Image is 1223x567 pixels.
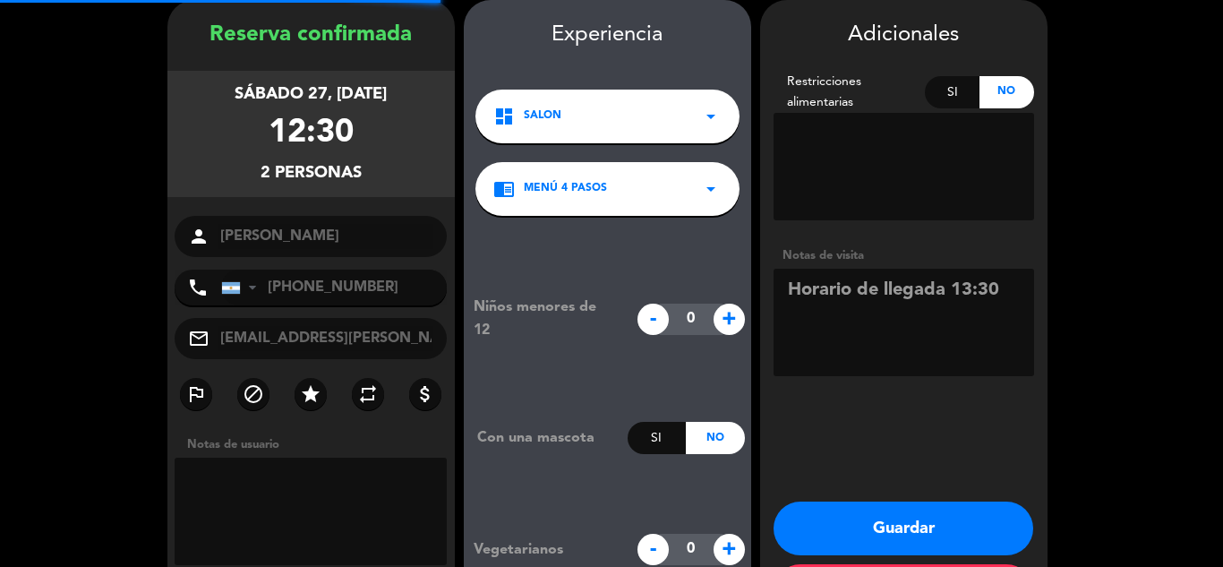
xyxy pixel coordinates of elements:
div: No [686,422,744,454]
div: 2 personas [261,160,362,186]
div: Notas de usuario [178,435,455,454]
div: Adicionales [774,18,1034,53]
i: outlined_flag [185,383,207,405]
div: sábado 27, [DATE] [235,82,387,107]
div: Si [628,422,686,454]
i: dashboard [493,106,515,127]
div: No [979,76,1034,108]
i: star [300,383,321,405]
span: MENÚ 4 PASOS [524,180,607,198]
div: Niños menores de 12 [460,296,628,342]
div: Vegetarianos [460,538,628,562]
div: Notas de visita [774,246,1034,265]
span: SALON [524,107,561,125]
i: phone [187,277,209,298]
button: Guardar [774,502,1033,555]
i: mail_outline [188,328,210,349]
div: Si [925,76,979,108]
i: block [243,383,264,405]
div: 12:30 [269,107,354,160]
i: person [188,226,210,247]
div: Restricciones alimentarias [774,72,926,113]
span: - [637,304,669,335]
div: Argentina: +54 [222,271,263,305]
div: Experiencia [464,18,751,53]
span: + [714,534,745,565]
i: chrome_reader_mode [493,178,515,200]
div: Reserva confirmada [167,18,455,53]
span: - [637,534,669,565]
div: Con una mascota [464,426,628,450]
i: arrow_drop_down [700,178,722,200]
i: repeat [357,383,379,405]
span: + [714,304,745,335]
i: attach_money [415,383,436,405]
i: arrow_drop_down [700,106,722,127]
